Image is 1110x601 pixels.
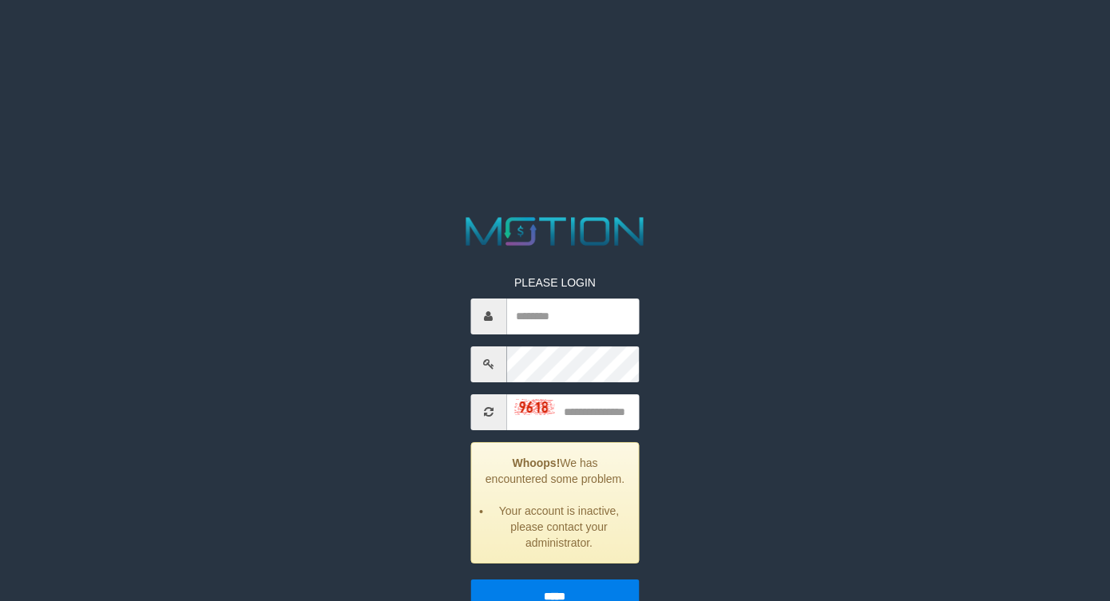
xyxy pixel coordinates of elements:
img: captcha [514,399,554,415]
p: PLEASE LOGIN [470,275,640,291]
li: Your account is inactive, please contact your administrator. [491,503,627,551]
strong: Whoops! [512,457,560,469]
img: MOTION_logo.png [458,212,652,251]
div: We has encountered some problem. [470,442,640,563]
